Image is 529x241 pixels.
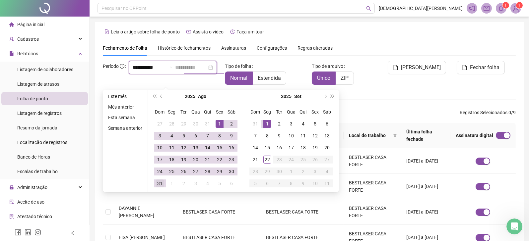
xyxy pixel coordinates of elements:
[166,130,178,142] td: 2025-08-04
[317,75,330,81] span: Único
[105,92,145,100] li: Este mês
[9,37,14,41] span: user-add
[261,106,273,118] th: Seg
[17,51,38,56] span: Relatórios
[17,154,50,160] span: Banco de Horas
[261,177,273,189] td: 2025-10-06
[180,179,188,187] div: 2
[249,142,261,154] td: 2025-09-14
[192,156,200,164] div: 20
[228,144,235,152] div: 16
[299,144,307,152] div: 18
[216,179,224,187] div: 5
[311,144,319,152] div: 19
[214,166,226,177] td: 2025-08-29
[190,166,202,177] td: 2025-08-27
[249,166,261,177] td: 2025-09-28
[204,168,212,175] div: 28
[9,185,14,190] span: lock
[251,168,259,175] div: 28
[323,144,331,152] div: 20
[119,206,154,218] span: DAYANNIE [PERSON_NAME]
[393,65,398,70] span: file
[309,118,321,130] td: 2025-09-05
[154,177,166,189] td: 2025-08-31
[321,90,329,103] button: next-year
[261,166,273,177] td: 2025-09-29
[9,214,14,219] span: solution
[297,177,309,189] td: 2025-10-09
[226,166,237,177] td: 2025-08-30
[230,75,247,81] span: Normal
[275,156,283,164] div: 23
[178,142,190,154] td: 2025-08-12
[456,132,493,139] span: Assinatura digital
[120,64,124,69] span: info-circle
[202,154,214,166] td: 2025-08-21
[226,154,237,166] td: 2025-08-23
[167,65,172,70] span: to
[401,174,450,199] td: [DATE] a [DATE]
[393,133,397,137] span: filter
[17,169,58,174] span: Escalas de trabalho
[263,120,271,128] div: 1
[401,148,450,174] td: [DATE] a [DATE]
[202,177,214,189] td: 2025-09-04
[17,67,73,72] span: Listagem de colaboradores
[309,177,321,189] td: 2025-10-10
[151,90,158,103] button: super-prev-year
[166,154,178,166] td: 2025-08-18
[192,120,200,128] div: 30
[323,179,331,187] div: 11
[154,166,166,177] td: 2025-08-24
[216,144,224,152] div: 15
[17,214,52,219] span: Atestado técnico
[261,118,273,130] td: 2025-09-01
[180,132,188,140] div: 5
[311,132,319,140] div: 12
[273,166,285,177] td: 2025-09-30
[228,168,235,175] div: 30
[344,148,401,174] td: BESTLASER CASA FORTE
[158,90,165,103] button: prev-year
[366,6,371,11] span: search
[178,106,190,118] th: Ter
[321,130,333,142] td: 2025-09-13
[287,179,295,187] div: 8
[103,64,119,69] span: Período
[287,156,295,164] div: 24
[323,168,331,175] div: 4
[204,144,212,152] div: 14
[287,144,295,152] div: 17
[180,144,188,152] div: 12
[309,166,321,177] td: 2025-10-03
[297,118,309,130] td: 2025-09-04
[344,174,401,199] td: BESTLASER CASA FORTE
[297,130,309,142] td: 2025-09-11
[460,110,507,115] span: Registros Selecionados
[156,179,164,187] div: 31
[17,96,48,101] span: Folha de ponto
[156,120,164,128] div: 27
[379,5,463,12] span: [DEMOGRAPHIC_DATA][PERSON_NAME]
[275,168,283,175] div: 30
[17,81,59,87] span: Listagem de atrasos
[285,166,297,177] td: 2025-10-01
[228,156,235,164] div: 23
[156,144,164,152] div: 10
[261,130,273,142] td: 2025-09-08
[251,179,259,187] div: 5
[329,90,336,103] button: super-next-year
[263,179,271,187] div: 6
[214,118,226,130] td: 2025-08-01
[294,90,301,103] button: month panel
[111,29,180,34] span: Leia o artigo sobre folha de ponto
[168,179,176,187] div: 1
[258,75,281,81] span: Estendida
[104,29,109,34] span: file-text
[312,63,343,70] span: Tipo de arquivo
[349,132,390,139] span: Local de trabalho
[311,156,319,164] div: 26
[309,130,321,142] td: 2025-09-12
[263,156,271,164] div: 22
